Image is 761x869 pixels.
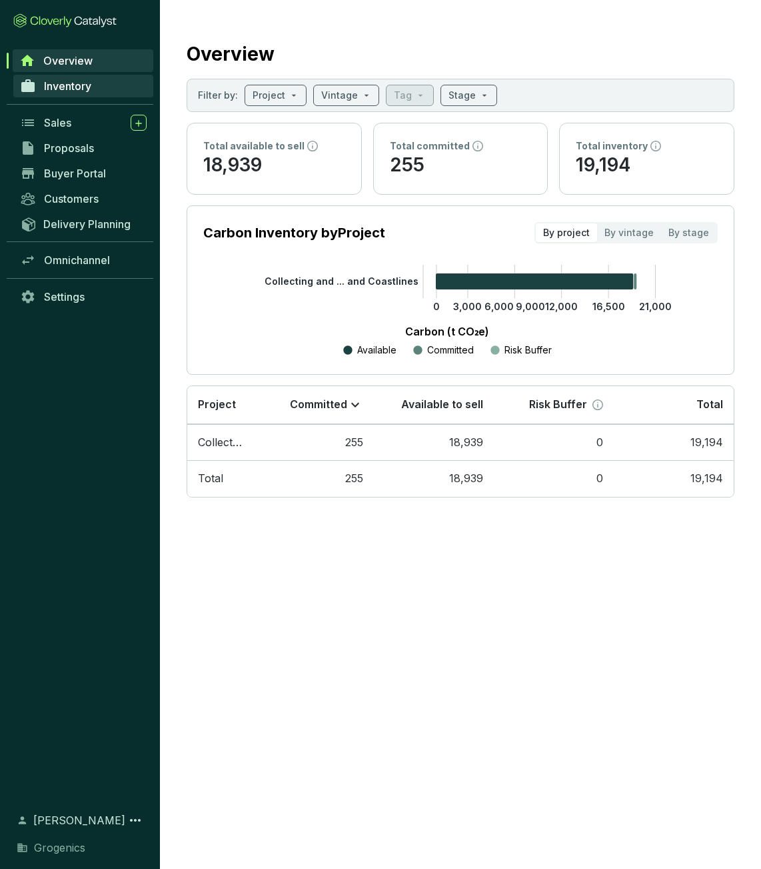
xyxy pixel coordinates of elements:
[34,840,85,856] span: Grogenics
[639,301,672,312] tspan: 21,000
[43,217,131,231] span: Delivery Planning
[13,187,153,210] a: Customers
[203,139,305,153] p: Total available to sell
[374,460,494,497] td: 18,939
[614,386,734,424] th: Total
[614,424,734,461] td: 19,194
[198,89,238,102] p: Filter by:
[44,290,85,303] span: Settings
[13,213,153,235] a: Delivery Planning
[13,75,153,97] a: Inventory
[494,424,614,461] td: 0
[187,40,275,68] h2: Overview
[374,386,494,424] th: Available to sell
[614,460,734,497] td: 19,194
[529,397,587,412] p: Risk Buffer
[534,222,718,243] div: segmented control
[223,323,671,339] p: Carbon (t CO₂e)
[187,460,254,497] td: Total
[44,167,106,180] span: Buyer Portal
[33,812,125,828] span: [PERSON_NAME]
[13,249,153,271] a: Omnichannel
[13,111,153,134] a: Sales
[453,301,482,312] tspan: 3,000
[516,301,545,312] tspan: 9,000
[494,460,614,497] td: 0
[13,285,153,308] a: Settings
[597,223,661,242] div: By vintage
[203,223,385,242] p: Carbon Inventory by Project
[203,153,345,178] p: 18,939
[484,301,514,312] tspan: 6,000
[433,301,440,312] tspan: 0
[44,79,91,93] span: Inventory
[265,275,418,287] tspan: Collecting and ... and Coastlines
[545,301,578,312] tspan: 12,000
[187,386,254,424] th: Project
[44,192,99,205] span: Customers
[394,89,412,102] p: Tag
[290,397,347,412] p: Committed
[44,116,71,129] span: Sales
[13,137,153,159] a: Proposals
[13,49,153,72] a: Overview
[13,162,153,185] a: Buyer Portal
[374,424,494,461] td: 18,939
[43,54,93,67] span: Overview
[44,253,110,267] span: Omnichannel
[576,139,648,153] p: Total inventory
[390,153,532,178] p: 255
[576,153,718,178] p: 19,194
[254,424,374,461] td: 255
[390,139,470,153] p: Total committed
[357,343,396,357] p: Available
[427,343,474,357] p: Committed
[187,424,254,461] td: Collecting And Upcycling Sargassum To Protect Oceans And Coastlines
[504,343,552,357] p: Risk Buffer
[661,223,716,242] div: By stage
[536,223,597,242] div: By project
[44,141,94,155] span: Proposals
[592,301,625,312] tspan: 16,500
[254,460,374,497] td: 255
